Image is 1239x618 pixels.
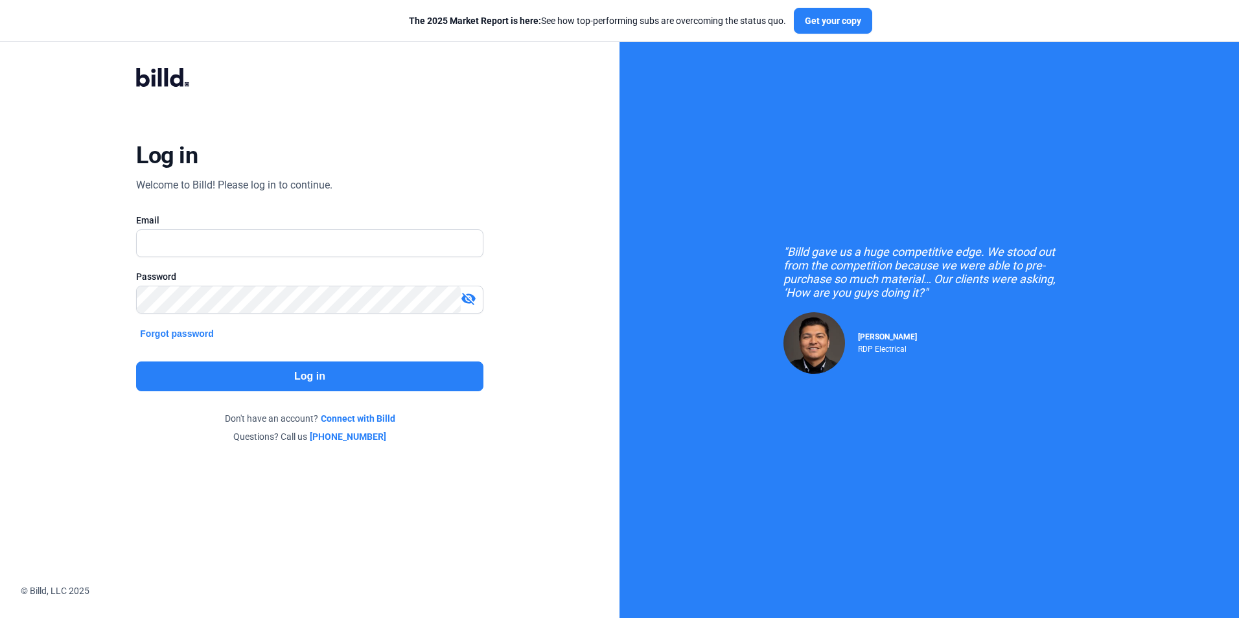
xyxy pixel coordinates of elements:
img: Raul Pacheco [783,312,845,374]
span: [PERSON_NAME] [858,332,917,341]
a: Connect with Billd [321,412,395,425]
div: Log in [136,141,198,170]
div: Email [136,214,483,227]
button: Log in [136,361,483,391]
div: RDP Electrical [858,341,917,354]
button: Get your copy [794,8,872,34]
div: Password [136,270,483,283]
div: Welcome to Billd! Please log in to continue. [136,177,332,193]
a: [PHONE_NUMBER] [310,430,386,443]
div: See how top-performing subs are overcoming the status quo. [409,14,786,27]
span: The 2025 Market Report is here: [409,16,541,26]
div: Don't have an account? [136,412,483,425]
div: "Billd gave us a huge competitive edge. We stood out from the competition because we were able to... [783,245,1075,299]
div: Questions? Call us [136,430,483,443]
mat-icon: visibility_off [461,291,476,306]
button: Forgot password [136,326,218,341]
